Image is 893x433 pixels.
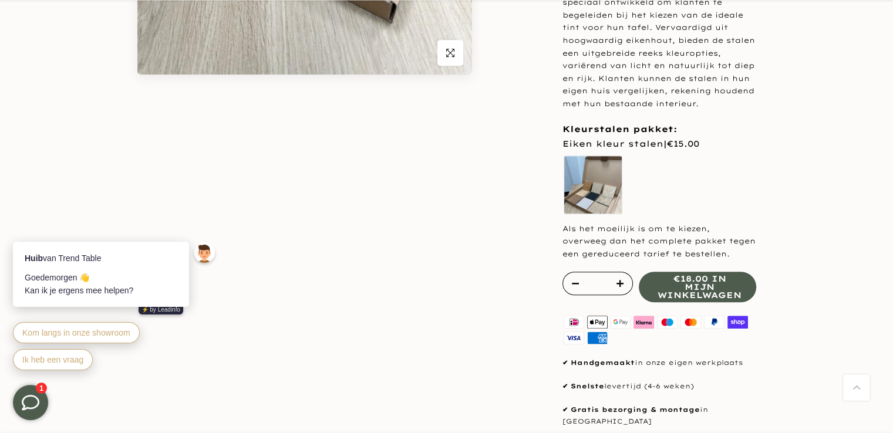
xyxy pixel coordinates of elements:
iframe: toggle-frame [1,373,60,432]
strong: ✔ [562,382,568,390]
img: visa [562,330,586,346]
p: levertijd (4-6 weken) [562,381,756,393]
p: in onze eigen werkplaats [562,357,756,369]
strong: Handgemaakt [571,358,635,367]
div: Als het moeilijk is om te kiezen, overweeg dan het complete pakket tegen een gereduceerd tarief t... [562,222,756,261]
img: maestro [656,314,679,330]
strong: Gratis bezorging & montage [571,405,700,414]
span: Kleurstalen pakket: [562,122,677,137]
strong: ✔ [562,405,568,414]
img: klarna [632,314,656,330]
strong: Snelste [571,382,604,390]
span: | [663,138,699,149]
p: in [GEOGRAPHIC_DATA] [562,404,756,428]
img: paypal [702,314,726,330]
a: Terug naar boven [843,374,870,401]
img: apple pay [585,314,609,330]
button: €18.00 in mijn winkelwagen [639,272,756,302]
img: master [679,314,703,330]
iframe: bot-iframe [1,185,230,385]
img: google pay [609,314,632,330]
img: ideal [562,314,586,330]
span: €15.00 [667,138,699,149]
img: shopify pay [726,314,749,330]
span: Eiken kleur stalen [562,137,699,151]
strong: ✔ [562,358,568,367]
img: american express [585,330,609,346]
span: €18.00 in mijn winkelwagen [658,275,742,299]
